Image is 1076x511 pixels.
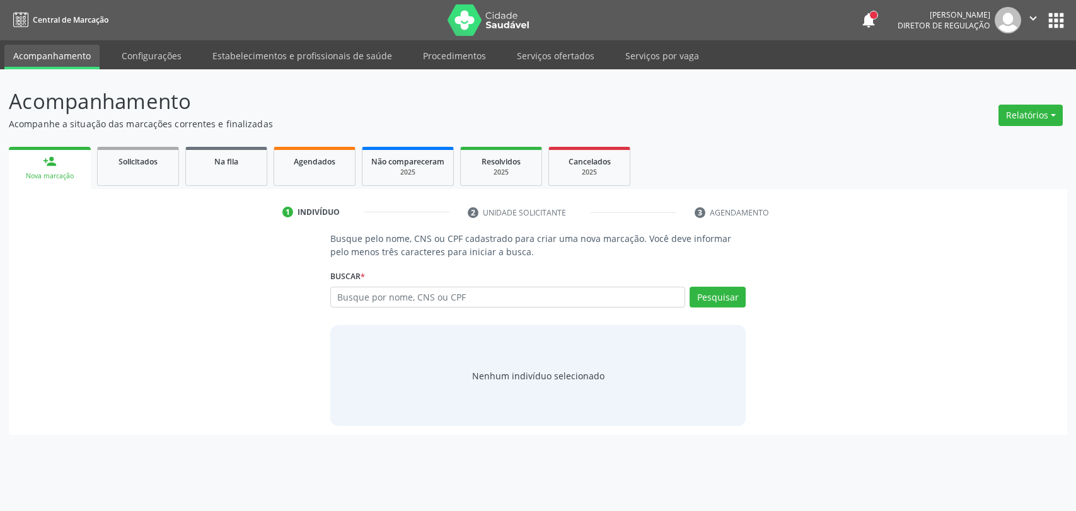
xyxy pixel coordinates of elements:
[472,369,605,382] div: Nenhum indivíduo selecionado
[204,45,401,67] a: Estabelecimentos e profissionais de saúde
[998,105,1063,126] button: Relatórios
[9,117,749,130] p: Acompanhe a situação das marcações correntes e finalizadas
[113,45,190,67] a: Configurações
[33,14,108,25] span: Central de Marcação
[371,156,444,167] span: Não compareceram
[43,154,57,168] div: person_add
[214,156,238,167] span: Na fila
[995,7,1021,33] img: img
[119,156,158,167] span: Solicitados
[18,171,82,181] div: Nova marcação
[330,287,686,308] input: Busque por nome, CNS ou CPF
[860,11,877,29] button: notifications
[482,156,521,167] span: Resolvidos
[470,168,533,177] div: 2025
[330,232,746,258] p: Busque pelo nome, CNS ou CPF cadastrado para criar uma nova marcação. Você deve informar pelo men...
[898,9,990,20] div: [PERSON_NAME]
[1021,7,1045,33] button: 
[1045,9,1067,32] button: apps
[1026,11,1040,25] i: 
[898,20,990,31] span: Diretor de regulação
[558,168,621,177] div: 2025
[616,45,708,67] a: Serviços por vaga
[330,267,365,287] label: Buscar
[508,45,603,67] a: Serviços ofertados
[414,45,495,67] a: Procedimentos
[9,9,108,30] a: Central de Marcação
[569,156,611,167] span: Cancelados
[294,156,335,167] span: Agendados
[9,86,749,117] p: Acompanhamento
[298,207,340,218] div: Indivíduo
[4,45,100,69] a: Acompanhamento
[690,287,746,308] button: Pesquisar
[282,207,294,218] div: 1
[371,168,444,177] div: 2025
